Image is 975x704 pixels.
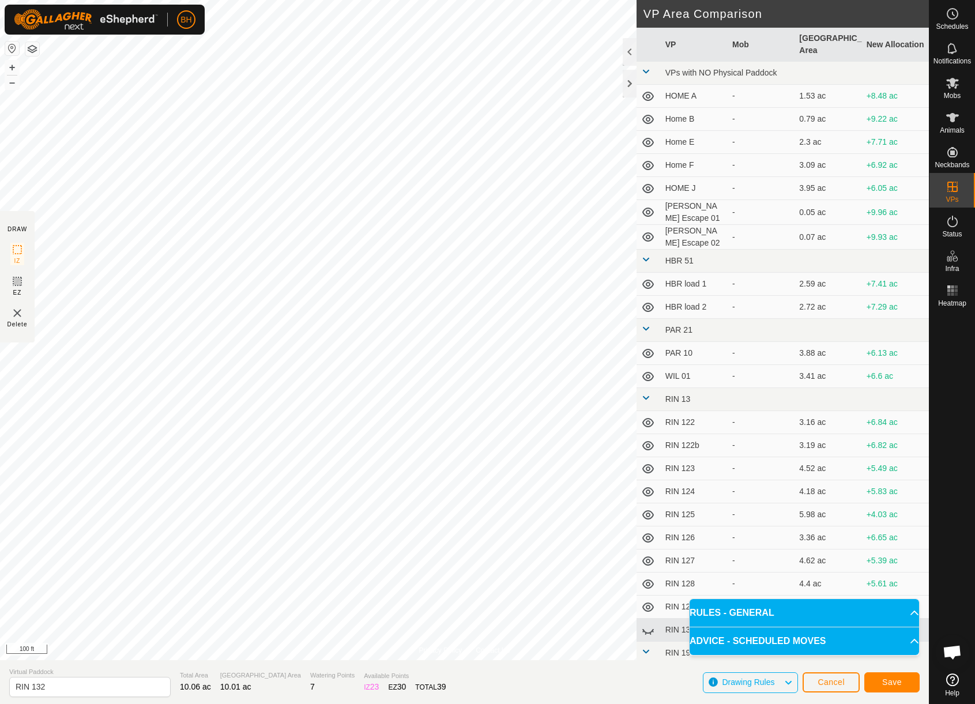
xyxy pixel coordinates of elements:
[661,273,728,296] td: HBR load 1
[864,672,920,692] button: Save
[661,296,728,319] td: HBR load 2
[862,273,929,296] td: +7.41 ac
[180,671,211,680] span: Total Area
[220,671,301,680] span: [GEOGRAPHIC_DATA] Area
[732,231,790,243] div: -
[690,606,774,620] span: RULES - GENERAL
[795,200,861,225] td: 0.05 ac
[732,509,790,521] div: -
[862,480,929,503] td: +5.83 ac
[661,573,728,596] td: RIN 128
[419,645,462,656] a: Privacy Policy
[882,677,902,687] span: Save
[476,645,510,656] a: Contact Us
[862,296,929,319] td: +7.29 ac
[661,108,728,131] td: Home B
[862,28,929,62] th: New Allocation
[732,159,790,171] div: -
[665,648,691,657] span: RIN 19
[732,370,790,382] div: -
[862,131,929,154] td: +7.71 ac
[862,596,929,619] td: +4.42 ac
[661,365,728,388] td: WIL 01
[13,288,22,297] span: EZ
[862,526,929,549] td: +6.65 ac
[9,667,171,677] span: Virtual Paddock
[665,256,694,265] span: HBR 51
[728,28,795,62] th: Mob
[364,681,379,693] div: IZ
[661,177,728,200] td: HOME J
[661,225,728,250] td: [PERSON_NAME] Escape 02
[665,325,692,334] span: PAR 21
[803,672,860,692] button: Cancel
[661,154,728,177] td: Home F
[795,503,861,526] td: 5.98 ac
[862,503,929,526] td: +4.03 ac
[661,434,728,457] td: RIN 122b
[944,92,961,99] span: Mobs
[310,682,315,691] span: 7
[940,127,965,134] span: Animals
[862,457,929,480] td: +5.49 ac
[732,555,790,567] div: -
[862,434,929,457] td: +6.82 ac
[732,485,790,498] div: -
[795,85,861,108] td: 1.53 ac
[862,177,929,200] td: +6.05 ac
[437,682,446,691] span: 39
[795,549,861,573] td: 4.62 ac
[643,7,929,21] h2: VP Area Comparison
[10,306,24,320] img: VP
[732,462,790,475] div: -
[661,85,728,108] td: HOME A
[862,200,929,225] td: +9.96 ac
[220,682,251,691] span: 10.01 ac
[935,161,969,168] span: Neckbands
[862,154,929,177] td: +6.92 ac
[818,677,845,687] span: Cancel
[665,394,691,404] span: RIN 13
[933,58,971,65] span: Notifications
[661,619,728,642] td: RIN 130
[14,257,21,265] span: IZ
[732,439,790,451] div: -
[795,273,861,296] td: 2.59 ac
[370,682,379,691] span: 23
[862,365,929,388] td: +6.6 ac
[862,573,929,596] td: +5.61 ac
[862,411,929,434] td: +6.84 ac
[795,596,861,619] td: 5.58 ac
[661,596,728,619] td: RIN 129
[5,42,19,55] button: Reset Map
[661,480,728,503] td: RIN 124
[732,301,790,313] div: -
[795,411,861,434] td: 3.16 ac
[310,671,355,680] span: Watering Points
[732,278,790,290] div: -
[862,342,929,365] td: +6.13 ac
[795,573,861,596] td: 4.4 ac
[938,300,966,307] span: Heatmap
[795,480,861,503] td: 4.18 ac
[929,669,975,701] a: Help
[862,108,929,131] td: +9.22 ac
[795,457,861,480] td: 4.52 ac
[722,677,774,687] span: Drawing Rules
[415,681,446,693] div: TOTAL
[795,28,861,62] th: [GEOGRAPHIC_DATA] Area
[661,342,728,365] td: PAR 10
[795,434,861,457] td: 3.19 ac
[661,28,728,62] th: VP
[732,578,790,590] div: -
[795,296,861,319] td: 2.72 ac
[795,225,861,250] td: 0.07 ac
[7,320,28,329] span: Delete
[5,61,19,74] button: +
[14,9,158,30] img: Gallagher Logo
[661,200,728,225] td: [PERSON_NAME] Escape 01
[732,90,790,102] div: -
[732,416,790,428] div: -
[732,136,790,148] div: -
[935,635,970,669] div: Open chat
